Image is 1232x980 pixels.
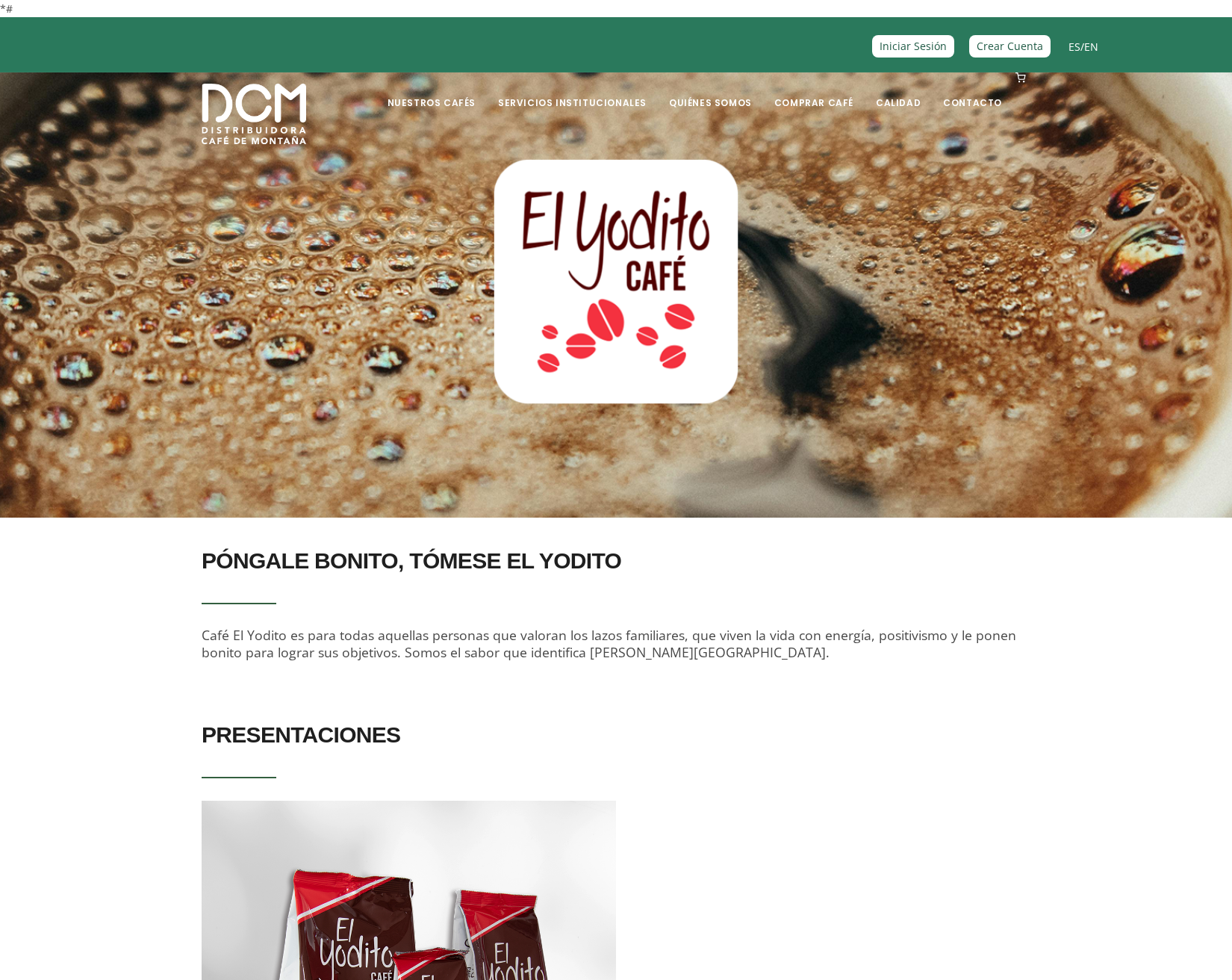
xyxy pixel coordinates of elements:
h2: PRESENTACIONES [202,714,1030,756]
a: Crear Cuenta [969,35,1051,57]
a: Nuestros Cafés [379,74,485,109]
a: EN [1084,40,1098,54]
span: / [1068,38,1098,55]
a: Calidad [867,74,930,109]
h2: PÓNGALE BONITO, TÓMESE EL YODITO [202,540,1030,582]
a: Comprar Café [765,74,862,109]
span: Café El Yodito es para todas aquellas personas que valoran los lazos familiares, que viven la vid... [202,626,1016,661]
a: ES [1068,40,1080,54]
a: Iniciar Sesión [872,35,954,57]
a: Quiénes Somos [660,74,761,109]
a: Contacto [934,74,1011,109]
a: Servicios Institucionales [489,74,656,109]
